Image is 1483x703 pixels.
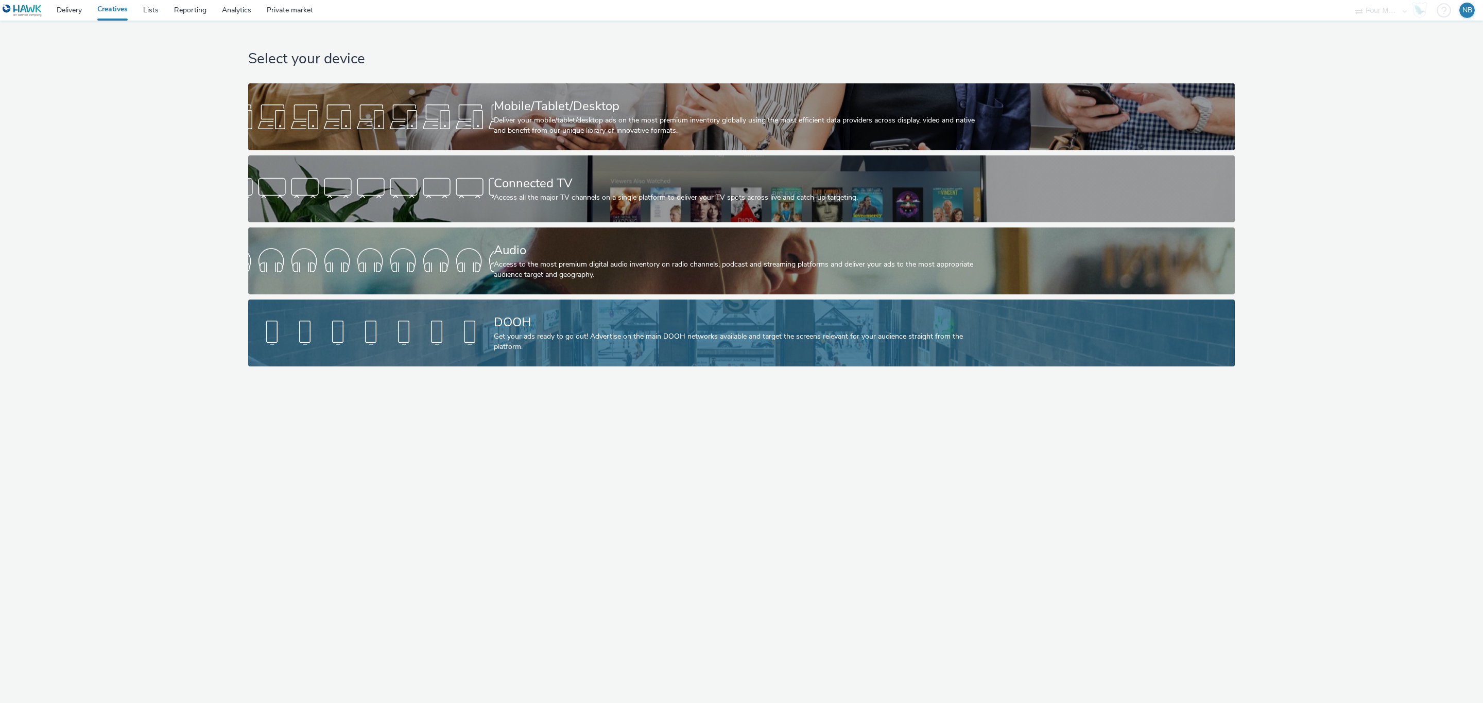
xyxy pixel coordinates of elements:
div: Connected TV [494,174,985,192]
a: Mobile/Tablet/DesktopDeliver your mobile/tablet/desktop ads on the most premium inventory globall... [248,83,1234,150]
div: Mobile/Tablet/Desktop [494,97,985,115]
h1: Select your device [248,49,1234,69]
img: undefined Logo [3,4,42,17]
div: Audio [494,241,985,259]
div: Access to the most premium digital audio inventory on radio channels, podcast and streaming platf... [494,259,985,280]
img: Hawk Academy [1412,2,1427,19]
div: Get your ads ready to go out! Advertise on the main DOOH networks available and target the screen... [494,331,985,353]
a: AudioAccess to the most premium digital audio inventory on radio channels, podcast and streaming ... [248,227,1234,294]
div: Access all the major TV channels on a single platform to deliver your TV spots across live and ca... [494,192,985,203]
a: Connected TVAccess all the major TV channels on a single platform to deliver your TV spots across... [248,155,1234,222]
div: Deliver your mobile/tablet/desktop ads on the most premium inventory globally using the most effi... [494,115,985,136]
a: Hawk Academy [1412,2,1432,19]
div: NB [1462,3,1472,18]
a: DOOHGet your ads ready to go out! Advertise on the main DOOH networks available and target the sc... [248,300,1234,366]
div: DOOH [494,313,985,331]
